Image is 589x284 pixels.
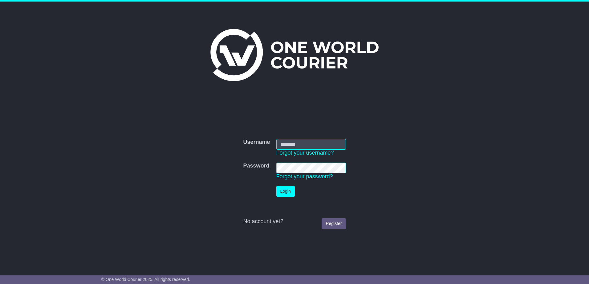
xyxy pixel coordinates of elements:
a: Forgot your password? [276,173,333,179]
label: Password [243,163,269,169]
a: Register [322,218,346,229]
div: No account yet? [243,218,346,225]
span: © One World Courier 2025. All rights reserved. [101,277,190,282]
button: Login [276,186,295,197]
img: One World [210,29,379,81]
a: Forgot your username? [276,150,334,156]
label: Username [243,139,270,146]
